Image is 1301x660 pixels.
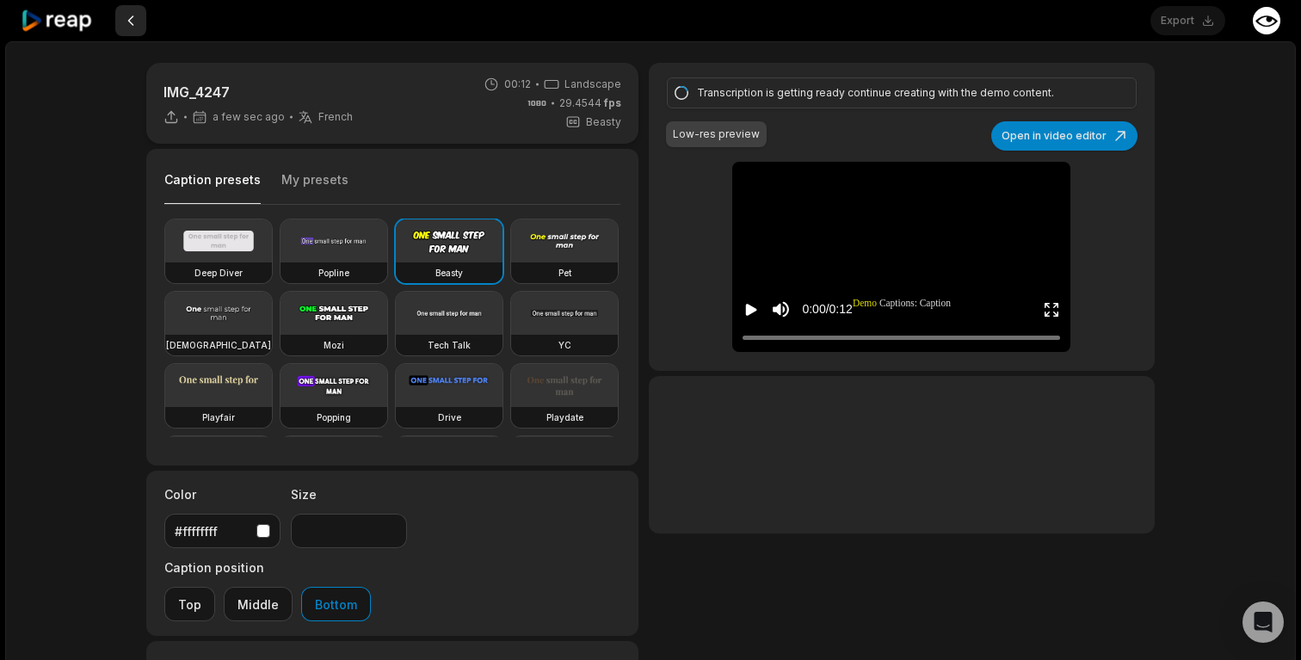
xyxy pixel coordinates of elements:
[281,171,348,204] button: My presets
[194,266,243,280] h3: Deep Diver
[318,110,353,124] span: French
[428,338,471,352] h3: Tech Talk
[164,558,371,577] label: Caption position
[164,171,261,205] button: Caption presets
[586,114,621,130] span: Beasty
[1242,601,1284,643] div: Open Intercom Messenger
[438,410,461,424] h3: Drive
[673,126,760,142] div: Low-res preview
[991,121,1138,151] button: Open in video editor
[802,300,852,318] div: 0:00 / 0:12
[318,266,349,280] h3: Popline
[166,338,271,352] h3: [DEMOGRAPHIC_DATA]
[301,587,371,621] button: Bottom
[317,410,351,424] h3: Popping
[164,485,281,503] label: Color
[1043,293,1060,325] button: Enter Fullscreen
[770,299,792,320] button: Mute sound
[213,110,285,124] span: a few sec ago
[224,587,293,621] button: Middle
[604,96,621,109] span: fps
[324,338,344,352] h3: Mozi
[435,266,463,280] h3: Beasty
[164,514,281,548] button: #ffffffff
[743,293,760,325] button: Play video
[202,410,235,424] h3: Playfair
[164,587,215,621] button: Top
[163,82,353,102] p: IMG_4247
[559,96,621,111] span: 29.4544
[697,85,1101,101] div: Transcription is getting ready continue creating with the demo content.
[564,77,621,92] span: Landscape
[504,77,531,92] span: 00:12
[558,266,571,280] h3: Pet
[291,485,407,503] label: Size
[175,522,250,540] div: #ffffffff
[546,410,583,424] h3: Playdate
[558,338,571,352] h3: YC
